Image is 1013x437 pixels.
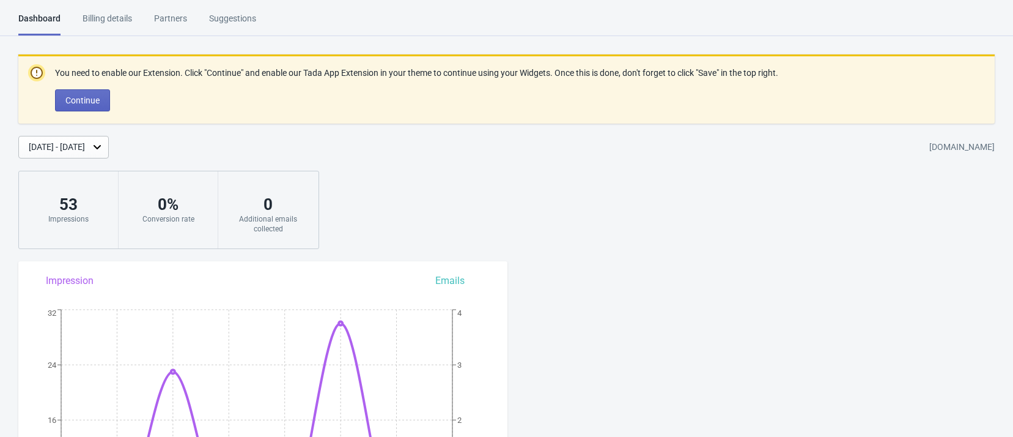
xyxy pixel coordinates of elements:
[457,360,462,370] tspan: 3
[55,89,110,111] button: Continue
[48,416,56,425] tspan: 16
[31,214,106,224] div: Impressions
[209,12,256,34] div: Suggestions
[929,136,995,159] div: [DOMAIN_NAME]
[55,67,778,80] p: You need to enable our Extension. Click "Continue" and enable our Tada App Extension in your them...
[31,195,106,214] div: 53
[131,214,205,224] div: Conversion rate
[48,360,57,370] tspan: 24
[29,141,85,154] div: [DATE] - [DATE]
[131,195,205,214] div: 0 %
[230,195,306,214] div: 0
[18,12,61,35] div: Dashboard
[230,214,306,234] div: Additional emails collected
[65,95,100,105] span: Continue
[457,308,462,318] tspan: 4
[154,12,187,34] div: Partners
[48,308,56,318] tspan: 32
[457,416,462,425] tspan: 2
[83,12,132,34] div: Billing details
